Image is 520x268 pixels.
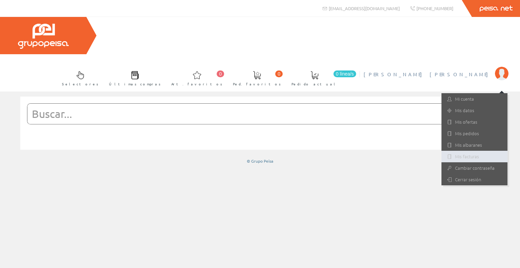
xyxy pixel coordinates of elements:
span: 0 línea/s [333,70,356,77]
span: 0 [217,70,224,77]
span: [PHONE_NUMBER] [416,5,453,11]
span: [EMAIL_ADDRESS][DOMAIN_NAME] [329,5,400,11]
input: Buscar... [27,104,476,124]
span: 0 [275,70,283,77]
span: Art. favoritos [171,81,222,87]
a: [PERSON_NAME] [PERSON_NAME] [364,65,508,72]
a: Mis pedidos [441,128,507,139]
span: Selectores [62,81,99,87]
a: Cambiar contraseña [441,162,507,174]
img: Grupo Peisa [18,24,69,49]
a: Mis albaranes [441,139,507,151]
a: Últimas compras [102,65,164,90]
a: Selectores [55,65,102,90]
span: Pedido actual [291,81,338,87]
a: Cerrar sesión [441,174,507,185]
a: Mis facturas [441,151,507,162]
span: Ped. favoritos [233,81,281,87]
span: [PERSON_NAME] [PERSON_NAME] [364,71,492,78]
span: Últimas compras [109,81,161,87]
div: © Grupo Peisa [20,158,500,164]
a: Mis datos [441,105,507,116]
a: Mis ofertas [441,116,507,128]
a: 0 línea/s Pedido actual [285,65,358,90]
a: Mi cuenta [441,93,507,105]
